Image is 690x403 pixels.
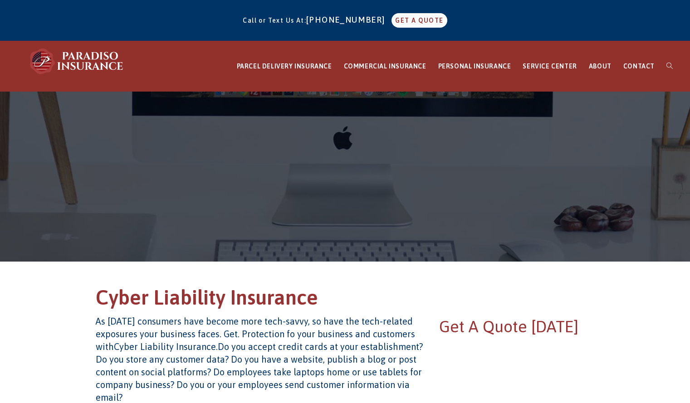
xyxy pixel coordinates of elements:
a: GET A QUOTE [391,13,447,28]
span: ABOUT [589,63,612,70]
a: [PHONE_NUMBER] [306,15,390,24]
a: CONTACT [617,41,661,92]
h2: Get A Quote [DATE] [439,315,595,338]
span: Cyber Liability Insurance. [114,341,218,352]
span: PARCEL DELIVERY INSURANCE [237,63,332,70]
span: Call or Text Us At: [243,17,306,24]
a: COMMERCIAL INSURANCE [338,41,432,92]
a: ABOUT [583,41,617,92]
a: PERSONAL INSURANCE [432,41,517,92]
h1: Cyber Liability Insurance [96,284,595,316]
span: COMMERCIAL INSURANCE [344,63,426,70]
a: SERVICE CENTER [517,41,582,92]
img: Paradiso Insurance [27,48,127,75]
span: CONTACT [623,63,655,70]
span: SERVICE CENTER [523,63,577,70]
span: PERSONAL INSURANCE [438,63,511,70]
a: PARCEL DELIVERY INSURANCE [231,41,338,92]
